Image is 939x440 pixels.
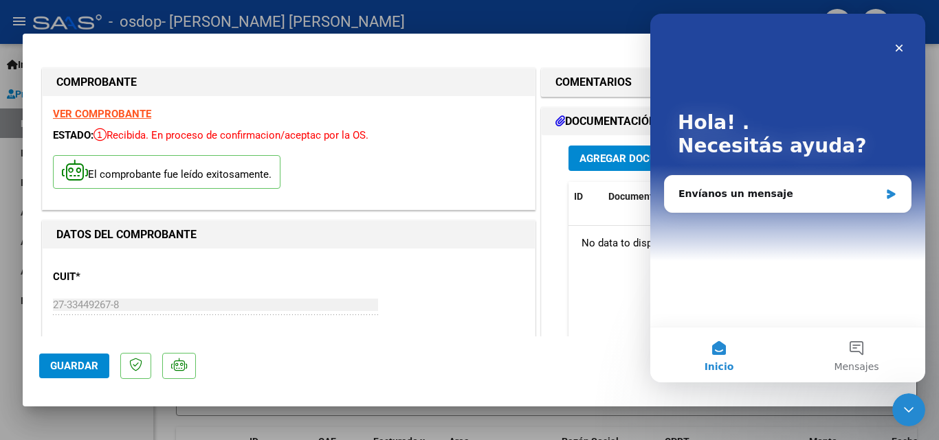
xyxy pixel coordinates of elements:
[56,228,197,241] strong: DATOS DEL COMPROBANTE
[568,226,865,260] div: No data to display
[568,182,603,211] datatable-header-cell: ID
[56,76,137,89] strong: COMPROBANTE
[93,129,368,141] span: Recibida. En proceso de confirmacion/aceptac por la OS.
[53,129,93,141] span: ESTADO:
[39,354,109,378] button: Guardar
[608,191,659,202] span: Documento
[542,69,896,96] mat-expansion-panel-header: COMENTARIOS
[53,269,195,285] p: CUIT
[53,108,151,120] a: VER COMPROBANTE
[650,14,925,382] iframe: Intercom live chat
[892,393,925,426] iframe: Intercom live chat
[574,191,583,202] span: ID
[542,135,896,420] div: DOCUMENTACIÓN RESPALDATORIA
[603,182,706,211] datatable-header-cell: Documento
[555,113,755,130] h1: DOCUMENTACIÓN RESPALDATORIA
[53,155,280,189] p: El comprobante fue leído exitosamente.
[555,74,632,91] h1: COMENTARIOS
[542,108,896,135] mat-expansion-panel-header: DOCUMENTACIÓN RESPALDATORIA
[50,360,98,372] span: Guardar
[568,146,703,171] button: Agregar Documento
[579,152,692,165] span: Agregar Documento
